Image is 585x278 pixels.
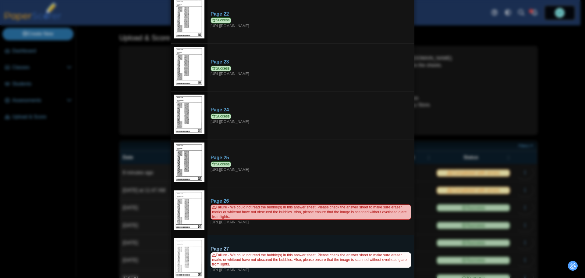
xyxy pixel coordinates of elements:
div: [URL][DOMAIN_NAME] [211,17,411,28]
span: Failure - We could not read the bubble(s) in this answer sheet. Please check the answer sheet to ... [211,204,411,219]
img: web_0H4u0uaSkMlnJeTRlxgV68XjOUudlRhRkouK6y5T_SEPTEMBER_27_2025T13_27_51_363000000.jpg [174,190,204,230]
img: 3165825_SEPTEMBER_27_2025T13_27_47_122000000.jpeg [174,47,204,86]
img: 3165843_SEPTEMBER_27_2025T13_27_44_584000000.jpeg [174,95,204,134]
div: [URL][DOMAIN_NAME] [211,114,411,125]
img: 3165821_SEPTEMBER_27_2025T13_27_38_880000000.jpeg [174,143,204,182]
div: Page 23 [211,59,411,65]
img: web_0H4u0uaSkMlnJeTRlxgV68XjOUudlRhRkouK6y5T_SEPTEMBER_27_2025T13_27_39_352000000.jpg [174,238,204,278]
span: Success [211,161,231,167]
span: Success [211,66,231,71]
a: Page 24 Success [URL][DOMAIN_NAME] [207,103,414,127]
div: [URL][DOMAIN_NAME] [211,204,411,225]
span: Failure - We could not read the bubble(s) in this answer sheet. Please check the answer sheet to ... [211,252,411,267]
a: Page 22 Success [URL][DOMAIN_NAME] [207,8,414,31]
span: Success [211,17,231,23]
div: Page 25 [211,154,411,161]
div: Page 22 [211,11,411,17]
a: Page 27 Failure - We could not read the bubble(s) in this answer sheet. Please check the answer s... [207,243,414,276]
div: [URL][DOMAIN_NAME] [211,252,411,273]
a: Page 26 Failure - We could not read the bubble(s) in this answer sheet. Please check the answer s... [207,195,414,228]
div: Page 26 [211,198,411,204]
div: [URL][DOMAIN_NAME] [211,66,411,77]
div: [URL][DOMAIN_NAME] [211,161,411,172]
div: Page 27 [211,246,411,252]
span: Success [211,114,231,119]
a: Page 25 Success [URL][DOMAIN_NAME] [207,151,414,175]
div: Page 24 [211,107,411,113]
a: Page 23 Success [URL][DOMAIN_NAME] [207,56,414,79]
